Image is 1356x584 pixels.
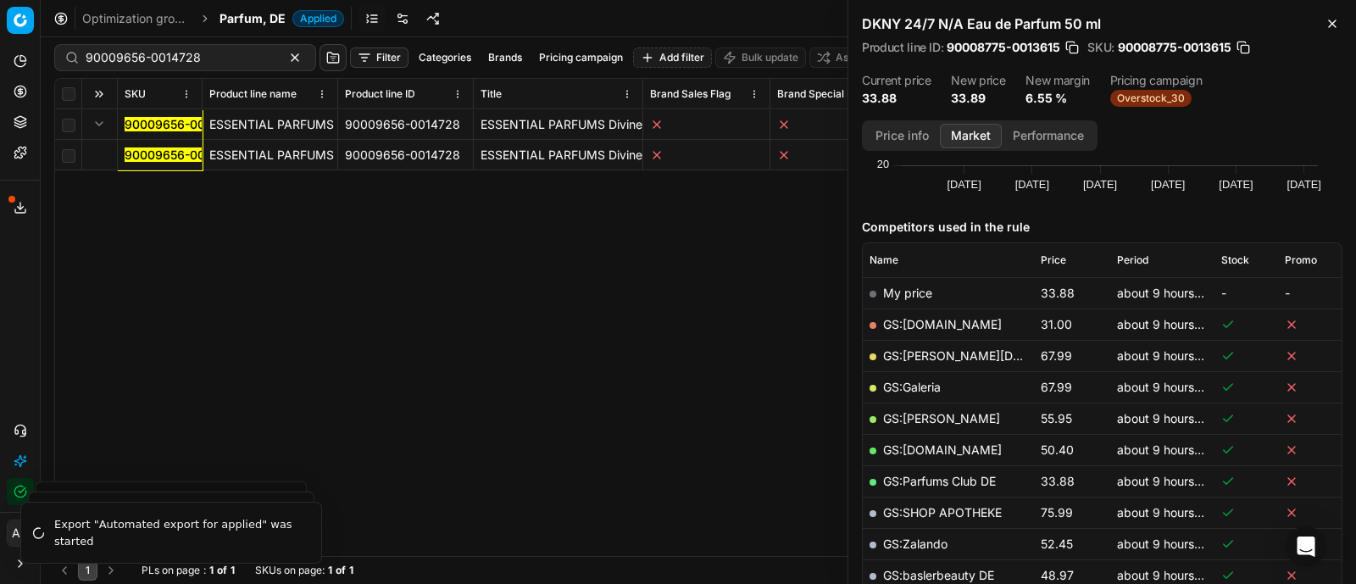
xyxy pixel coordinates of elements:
[1110,75,1202,86] dt: Pricing campaign
[345,87,415,101] span: Product line ID
[1117,505,1219,520] span: about 9 hours ago
[82,10,191,27] a: Optimization groups
[209,116,331,133] div: ESSENTIAL PARFUMS Divine Vanille by [PERSON_NAME] Eau de Parfum 150 ml
[1041,253,1066,267] span: Price
[1117,568,1219,582] span: about 9 hours ago
[532,47,630,68] button: Pricing campaign
[1214,277,1278,309] td: -
[870,253,898,267] span: Name
[1041,474,1075,488] span: 33.88
[481,117,924,131] span: ESSENTIAL PARFUMS Divine Vanille by [PERSON_NAME] Eau de Parfum 150 ml
[883,348,1099,363] a: GS:[PERSON_NAME][DOMAIN_NAME]
[209,147,331,164] div: ESSENTIAL PARFUMS Divine Vanille by [PERSON_NAME] Eau de Parfum 150 ml
[883,568,994,582] a: GS:baslerbeauty DE
[1151,178,1185,191] text: [DATE]
[345,147,466,164] div: 90009656-0014728
[1015,178,1049,191] text: [DATE]
[1110,90,1192,107] span: Overstock_30
[883,474,996,488] a: GS:Parfums Club DE
[951,75,1005,86] dt: New price
[947,178,981,191] text: [DATE]
[1041,505,1073,520] span: 75.99
[8,520,33,546] span: AC
[1041,411,1072,425] span: 55.95
[1117,286,1219,300] span: about 9 hours ago
[125,87,146,101] span: SKU
[940,124,1002,148] button: Market
[1117,411,1219,425] span: about 9 hours ago
[1002,124,1095,148] button: Performance
[1287,178,1321,191] text: [DATE]
[481,87,502,101] span: Title
[125,117,240,131] mark: 90009656-0014728
[328,564,332,577] strong: 1
[1025,75,1090,86] dt: New margin
[125,147,240,162] mark: 90009656-0014728
[125,116,240,133] button: 90009656-0014728
[7,520,34,547] button: AC
[883,286,932,300] span: My price
[1278,277,1342,309] td: -
[292,10,344,27] span: Applied
[1083,178,1117,191] text: [DATE]
[1041,380,1072,394] span: 67.99
[1221,253,1249,267] span: Stock
[1286,526,1326,567] div: Open Intercom Messenger
[209,87,297,101] span: Product line name
[481,47,529,68] button: Brands
[862,90,931,107] dd: 33.88
[345,116,466,133] div: 90009656-0014728
[951,90,1005,107] dd: 33.89
[883,380,941,394] a: GS:Galeria
[350,47,408,68] button: Filter
[1041,568,1074,582] span: 48.97
[862,75,931,86] dt: Current price
[883,317,1002,331] a: GS:[DOMAIN_NAME]
[101,560,121,581] button: Go to next page
[231,564,235,577] strong: 1
[82,10,344,27] nav: breadcrumb
[1117,537,1219,551] span: about 9 hours ago
[125,147,240,164] button: 90009656-0014728
[1117,474,1219,488] span: about 9 hours ago
[220,10,286,27] span: Parfum, DE
[862,42,943,53] span: Product line ID :
[412,47,478,68] button: Categories
[862,219,1342,236] h5: Competitors used in the rule
[217,564,227,577] strong: of
[809,47,875,68] button: Assign
[1117,380,1219,394] span: about 9 hours ago
[349,564,353,577] strong: 1
[883,505,1002,520] a: GS:SHOP APOTHEKE
[142,564,235,577] div: :
[862,14,1342,34] h2: DKNY 24/7 N/A Eau de Parfum 50 ml
[633,47,712,68] button: Add filter
[1118,39,1231,56] span: 90008775-0013615
[883,537,948,551] a: GS:Zalando
[777,87,881,101] span: Brand Special Display
[1285,253,1317,267] span: Promo
[864,124,940,148] button: Price info
[715,47,806,68] button: Bulk update
[1041,442,1074,457] span: 50.40
[883,411,1000,425] a: GS:[PERSON_NAME]
[1041,348,1072,363] span: 67.99
[1041,317,1072,331] span: 31.00
[1219,178,1253,191] text: [DATE]
[877,158,889,170] text: 20
[54,560,121,581] nav: pagination
[1025,90,1090,107] dd: 6.55 %
[1117,317,1219,331] span: about 9 hours ago
[54,516,301,549] div: Export "Automated export for applied" was started
[209,564,214,577] strong: 1
[1087,42,1114,53] span: SKU :
[947,39,1060,56] span: 90008775-0013615
[1117,348,1219,363] span: about 9 hours ago
[1117,253,1148,267] span: Period
[883,442,1002,457] a: GS:[DOMAIN_NAME]
[481,147,924,162] span: ESSENTIAL PARFUMS Divine Vanille by [PERSON_NAME] Eau de Parfum 150 ml
[89,114,109,134] button: Expand
[1117,442,1219,457] span: about 9 hours ago
[1041,537,1073,551] span: 52.45
[54,560,75,581] button: Go to previous page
